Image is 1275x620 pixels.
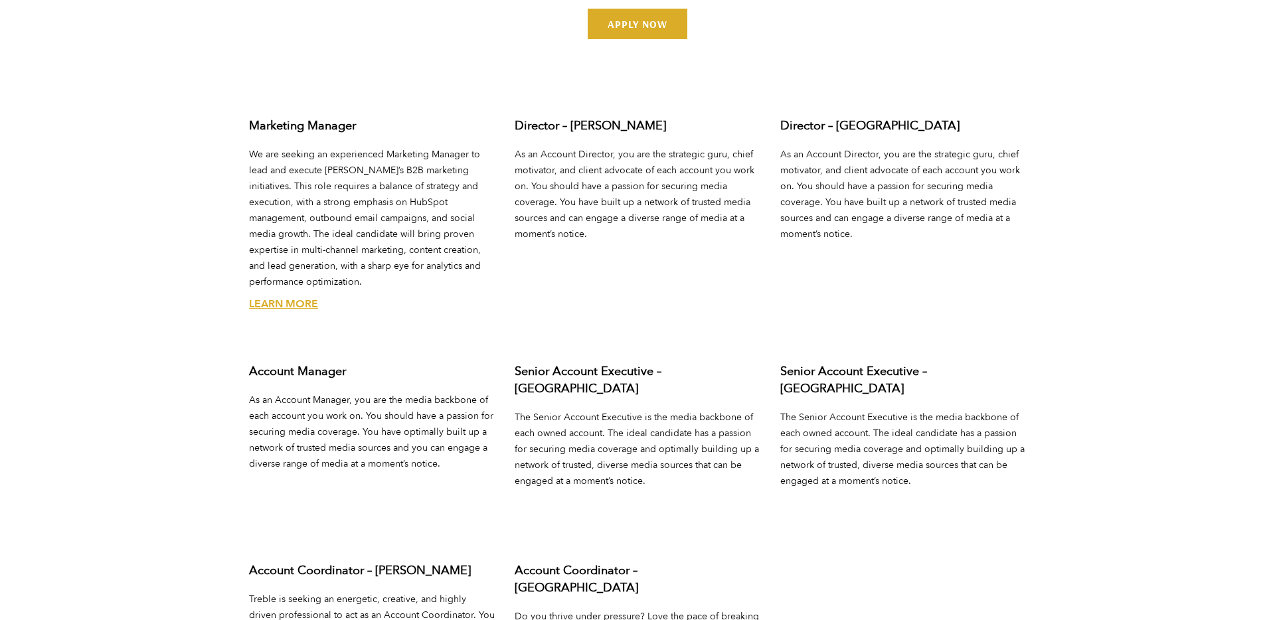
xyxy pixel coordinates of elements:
[249,562,495,580] h3: Account Coordinator – [PERSON_NAME]
[515,562,760,597] h3: Account Coordinator – [GEOGRAPHIC_DATA]
[515,363,760,398] h3: Senior Account Executive – [GEOGRAPHIC_DATA]
[515,147,760,242] p: As an Account Director, you are the strategic guru, chief motivator, and client advocate of each ...
[780,117,1026,135] h3: Director – [GEOGRAPHIC_DATA]
[249,297,318,311] a: Marketing Manager
[780,363,1026,398] h3: Senior Account Executive – [GEOGRAPHIC_DATA]
[249,363,495,380] h3: Account Manager
[780,147,1026,242] p: As an Account Director, you are the strategic guru, chief motivator, and client advocate of each ...
[780,410,1026,489] p: The Senior Account Executive is the media backbone of each owned account. The ideal candidate has...
[515,117,760,135] h3: Director – [PERSON_NAME]
[249,147,495,290] p: We are seeking an experienced Marketing Manager to lead and execute [PERSON_NAME]’s B2B marketing...
[515,410,760,489] p: The Senior Account Executive is the media backbone of each owned account. The ideal candidate has...
[249,392,495,472] p: As an Account Manager, you are the media backbone of each account you work on. You should have a ...
[249,117,495,135] h3: Marketing Manager
[588,9,687,39] a: Email us at jointheteam@treblepr.com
